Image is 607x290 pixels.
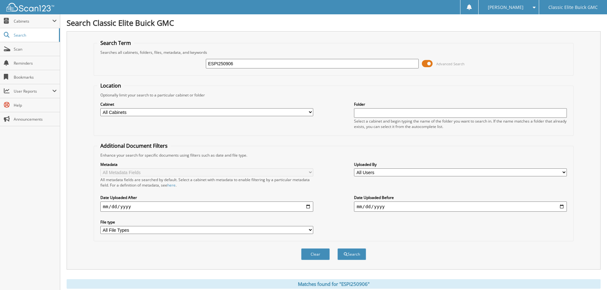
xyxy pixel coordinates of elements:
[97,92,570,98] div: Optionally limit your search to a particular cabinet or folder
[436,61,465,66] span: Advanced Search
[100,202,313,212] input: start
[14,60,57,66] span: Reminders
[97,39,134,46] legend: Search Term
[354,118,567,129] div: Select a cabinet and begin typing the name of the folder you want to search in. If the name match...
[14,103,57,108] span: Help
[97,82,124,89] legend: Location
[67,18,601,28] h1: Search Classic Elite Buick GMC
[14,46,57,52] span: Scan
[548,5,598,9] span: Classic Elite Buick GMC
[100,177,313,188] div: All metadata fields are searched by default. Select a cabinet with metadata to enable filtering b...
[100,162,313,167] label: Metadata
[301,248,330,260] button: Clear
[488,5,524,9] span: [PERSON_NAME]
[97,142,171,149] legend: Additional Document Filters
[67,279,601,289] div: Matches found for "ESPI250906"
[97,50,570,55] div: Searches all cabinets, folders, files, metadata, and keywords
[6,3,54,11] img: scan123-logo-white.svg
[354,102,567,107] label: Folder
[100,102,313,107] label: Cabinet
[167,182,176,188] a: here
[354,162,567,167] label: Uploaded By
[100,195,313,200] label: Date Uploaded After
[14,88,52,94] span: User Reports
[100,219,313,225] label: File type
[354,202,567,212] input: end
[14,117,57,122] span: Announcements
[14,18,52,24] span: Cabinets
[97,152,570,158] div: Enhance your search for specific documents using filters such as date and file type.
[14,74,57,80] span: Bookmarks
[354,195,567,200] label: Date Uploaded Before
[337,248,366,260] button: Search
[14,32,56,38] span: Search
